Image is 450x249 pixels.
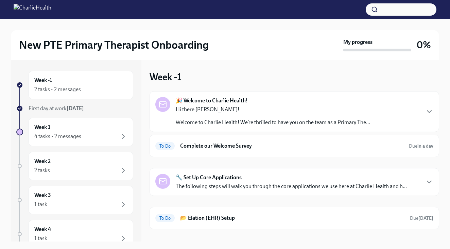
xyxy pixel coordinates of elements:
[34,201,47,208] div: 1 task
[155,216,175,221] span: To Do
[14,4,51,15] img: CharlieHealth
[34,167,50,174] div: 2 tasks
[180,142,403,150] h6: Complete our Welcome Survey
[150,71,181,83] h3: Week -1
[417,143,433,149] strong: in a day
[176,97,248,104] strong: 🎉 Welcome to Charlie Health!
[155,213,433,223] a: To Do📂 Elation (EHR) SetupDue[DATE]
[19,38,209,52] h2: New PTE Primary Therapist Onboarding
[180,214,404,222] h6: 📂 Elation (EHR) Setup
[16,220,133,248] a: Week 41 task
[410,215,433,221] span: Due
[176,183,407,190] p: The following steps will walk you through the core applications we use here at Charlie Health and...
[409,143,433,149] span: September 17th, 2025 07:00
[417,39,431,51] h3: 0%
[16,105,133,112] a: First day at work[DATE]
[34,77,52,84] h6: Week -1
[418,215,433,221] strong: [DATE]
[410,215,433,221] span: September 19th, 2025 07:00
[34,86,81,93] div: 2 tasks • 2 messages
[16,186,133,214] a: Week 31 task
[34,235,47,242] div: 1 task
[34,192,51,199] h6: Week 3
[409,143,433,149] span: Due
[16,118,133,146] a: Week 14 tasks • 2 messages
[155,144,175,149] span: To Do
[155,140,433,151] a: To DoComplete our Welcome SurveyDuein a day
[34,123,50,131] h6: Week 1
[67,105,84,112] strong: [DATE]
[34,133,81,140] div: 4 tasks • 2 messages
[176,174,242,181] strong: 🔧 Set Up Core Applications
[16,152,133,180] a: Week 22 tasks
[16,71,133,99] a: Week -12 tasks • 2 messages
[34,157,51,165] h6: Week 2
[176,106,370,113] p: Hi there [PERSON_NAME]!
[34,226,51,233] h6: Week 4
[343,38,373,46] strong: My progress
[176,119,370,126] p: Welcome to Charlie Health! We’re thrilled to have you on the team as a Primary The...
[29,105,84,112] span: First day at work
